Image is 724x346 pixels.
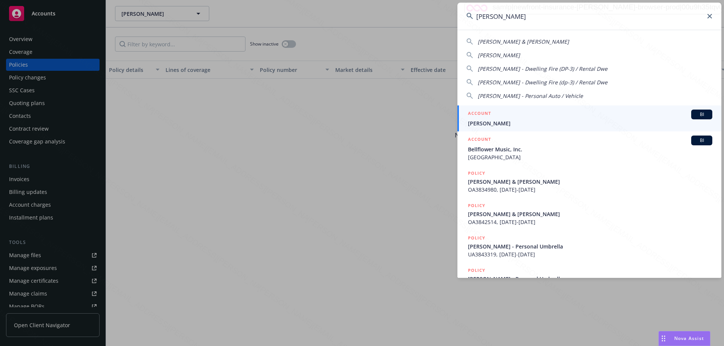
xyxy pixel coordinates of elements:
span: [PERSON_NAME] [478,52,520,59]
h5: POLICY [468,202,485,209]
h5: POLICY [468,234,485,242]
span: [PERSON_NAME] & [PERSON_NAME] [478,38,569,45]
a: POLICY[PERSON_NAME] & [PERSON_NAME]OA3842514, [DATE]-[DATE] [457,198,721,230]
span: [PERSON_NAME] - Personal Umbrella [468,242,712,250]
span: [PERSON_NAME] & [PERSON_NAME] [468,178,712,186]
span: [GEOGRAPHIC_DATA] [468,153,712,161]
span: Bellflower Music, Inc. [468,145,712,153]
h5: ACCOUNT [468,136,491,145]
a: POLICY[PERSON_NAME] & [PERSON_NAME]OA3834980, [DATE]-[DATE] [457,165,721,198]
span: [PERSON_NAME] [468,119,712,127]
a: POLICY[PERSON_NAME] - Personal UmbrellaUA3843319, [DATE]-[DATE] [457,230,721,262]
span: [PERSON_NAME] - Personal Auto / Vehicle [478,92,583,99]
input: Search... [457,3,721,30]
span: [PERSON_NAME] - Personal Umbrella [468,275,712,283]
span: OA3842514, [DATE]-[DATE] [468,218,712,226]
button: Nova Assist [658,331,710,346]
span: [PERSON_NAME] & [PERSON_NAME] [468,210,712,218]
span: [PERSON_NAME] - Dwelling Fire (dp-3) / Rental Dwe [478,79,607,86]
a: ACCOUNTBIBellflower Music, Inc.[GEOGRAPHIC_DATA] [457,131,721,165]
span: [PERSON_NAME] - Dwelling Fire (DP-3) / Rental Dwe [478,65,607,72]
span: BI [694,137,709,144]
span: Nova Assist [674,335,704,341]
span: OA3834980, [DATE]-[DATE] [468,186,712,194]
h5: ACCOUNT [468,110,491,119]
h5: POLICY [468,169,485,177]
div: Drag to move [659,331,668,346]
span: BI [694,111,709,118]
a: ACCOUNTBI[PERSON_NAME] [457,105,721,131]
span: UA3843319, [DATE]-[DATE] [468,250,712,258]
a: POLICY[PERSON_NAME] - Personal Umbrella [457,262,721,295]
h5: POLICY [468,267,485,274]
